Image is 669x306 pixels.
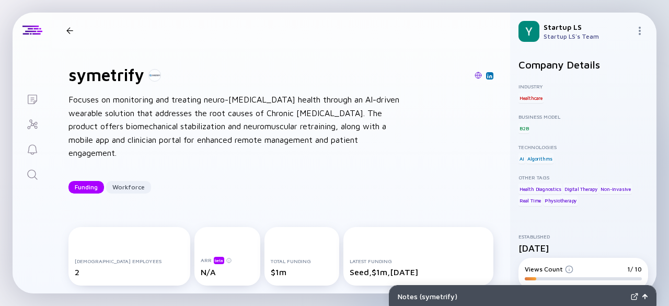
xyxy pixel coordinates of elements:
img: Expand Notes [631,293,638,300]
h1: symetrify [68,65,144,85]
div: Workforce [106,179,151,195]
a: Reminders [13,136,52,161]
div: 2 [75,267,184,277]
div: Startup LS [544,22,631,31]
div: [DEMOGRAPHIC_DATA] Employees [75,258,184,264]
div: Technologies [518,144,648,150]
div: Other Tags [518,174,648,180]
div: Latest Funding [350,258,487,264]
h2: Company Details [518,59,648,71]
img: Startup Profile Picture [518,21,539,42]
div: AI [518,153,525,164]
img: symetrify Linkedin Page [487,73,492,78]
div: Real Time [518,196,542,206]
div: Total Funding [271,258,333,264]
div: Seed, $1m, [DATE] [350,267,487,277]
div: Focuses on monitoring and treating neuro-[MEDICAL_DATA] health through an AI-driven wearable solu... [68,93,403,160]
div: Views Count [525,265,573,273]
div: Funding [68,179,104,195]
div: Algorithms [526,153,553,164]
div: Business Model [518,114,648,120]
img: Menu [636,27,644,35]
div: 1/ 10 [627,265,642,273]
div: Health Diagnostics [518,184,562,194]
a: Investor Map [13,111,52,136]
div: N/A [201,267,254,277]
div: beta [214,257,224,264]
div: Digital Therapy [563,184,598,194]
img: symetrify Website [475,72,482,79]
div: Startup LS's Team [544,32,631,40]
button: Workforce [106,181,151,194]
div: Non-Invasive [599,184,632,194]
a: Search [13,161,52,186]
div: Physiotherapy [544,196,578,206]
div: $1m [271,267,333,277]
div: Established [518,233,648,240]
div: Healthcare [518,93,544,103]
a: Lists [13,86,52,111]
div: Notes ( symetrify ) [398,292,627,301]
button: Funding [68,181,104,194]
img: Open Notes [642,294,648,299]
div: Industry [518,83,648,89]
div: ARR [201,256,254,264]
div: [DATE] [518,243,648,254]
div: B2B [518,123,529,133]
